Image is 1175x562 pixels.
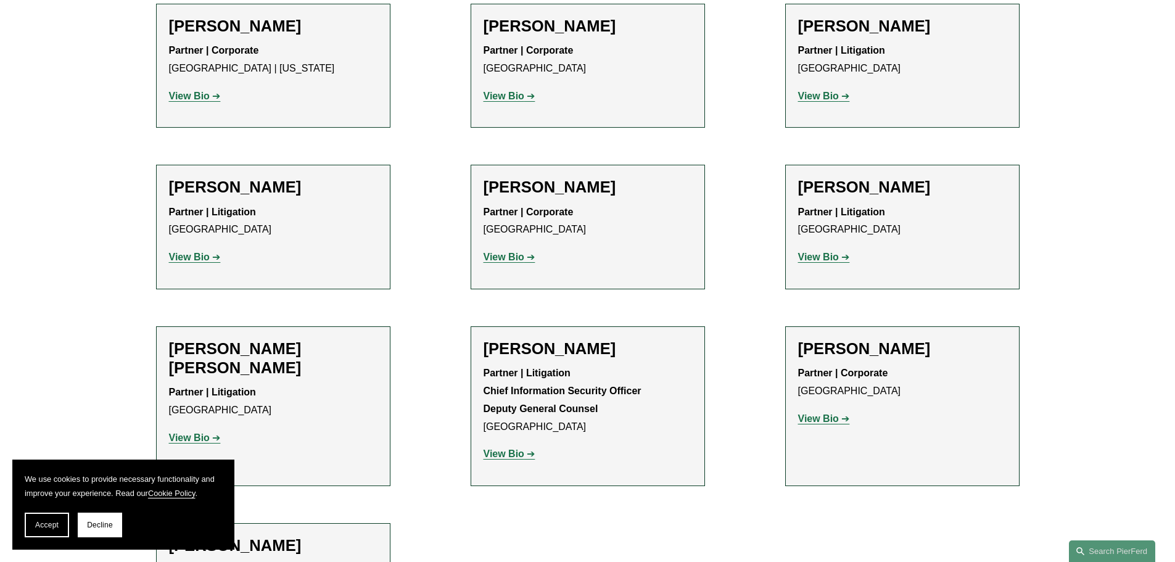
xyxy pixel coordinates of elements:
[484,91,524,101] strong: View Bio
[798,207,885,217] strong: Partner | Litigation
[798,413,839,424] strong: View Bio
[484,207,574,217] strong: Partner | Corporate
[798,204,1007,239] p: [GEOGRAPHIC_DATA]
[484,252,524,262] strong: View Bio
[12,460,234,550] section: Cookie banner
[1069,540,1155,562] a: Search this site
[25,513,69,537] button: Accept
[169,252,210,262] strong: View Bio
[798,339,1007,358] h2: [PERSON_NAME]
[169,384,377,419] p: [GEOGRAPHIC_DATA]
[169,207,256,217] strong: Partner | Litigation
[169,339,377,378] h2: [PERSON_NAME] [PERSON_NAME]
[169,178,377,197] h2: [PERSON_NAME]
[798,17,1007,36] h2: [PERSON_NAME]
[78,513,122,537] button: Decline
[484,386,641,414] strong: Chief Information Security Officer Deputy General Counsel
[87,521,113,529] span: Decline
[798,91,839,101] strong: View Bio
[484,368,571,378] strong: Partner | Litigation
[484,178,692,197] h2: [PERSON_NAME]
[798,91,850,101] a: View Bio
[169,387,256,397] strong: Partner | Litigation
[169,432,210,443] strong: View Bio
[25,472,222,500] p: We use cookies to provide necessary functionality and improve your experience. Read our .
[169,536,377,555] h2: [PERSON_NAME]
[798,178,1007,197] h2: [PERSON_NAME]
[484,448,524,459] strong: View Bio
[484,339,692,358] h2: [PERSON_NAME]
[484,252,535,262] a: View Bio
[169,45,259,56] strong: Partner | Corporate
[484,365,692,436] p: [GEOGRAPHIC_DATA]
[169,17,377,36] h2: [PERSON_NAME]
[484,204,692,239] p: [GEOGRAPHIC_DATA]
[169,204,377,239] p: [GEOGRAPHIC_DATA]
[169,42,377,78] p: [GEOGRAPHIC_DATA] | [US_STATE]
[169,91,210,101] strong: View Bio
[484,448,535,459] a: View Bio
[484,42,692,78] p: [GEOGRAPHIC_DATA]
[798,42,1007,78] p: [GEOGRAPHIC_DATA]
[798,368,888,378] strong: Partner | Corporate
[148,489,196,498] a: Cookie Policy
[35,521,59,529] span: Accept
[798,365,1007,400] p: [GEOGRAPHIC_DATA]
[798,252,850,262] a: View Bio
[484,45,574,56] strong: Partner | Corporate
[798,413,850,424] a: View Bio
[484,17,692,36] h2: [PERSON_NAME]
[169,252,221,262] a: View Bio
[798,252,839,262] strong: View Bio
[169,432,221,443] a: View Bio
[798,45,885,56] strong: Partner | Litigation
[169,91,221,101] a: View Bio
[484,91,535,101] a: View Bio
